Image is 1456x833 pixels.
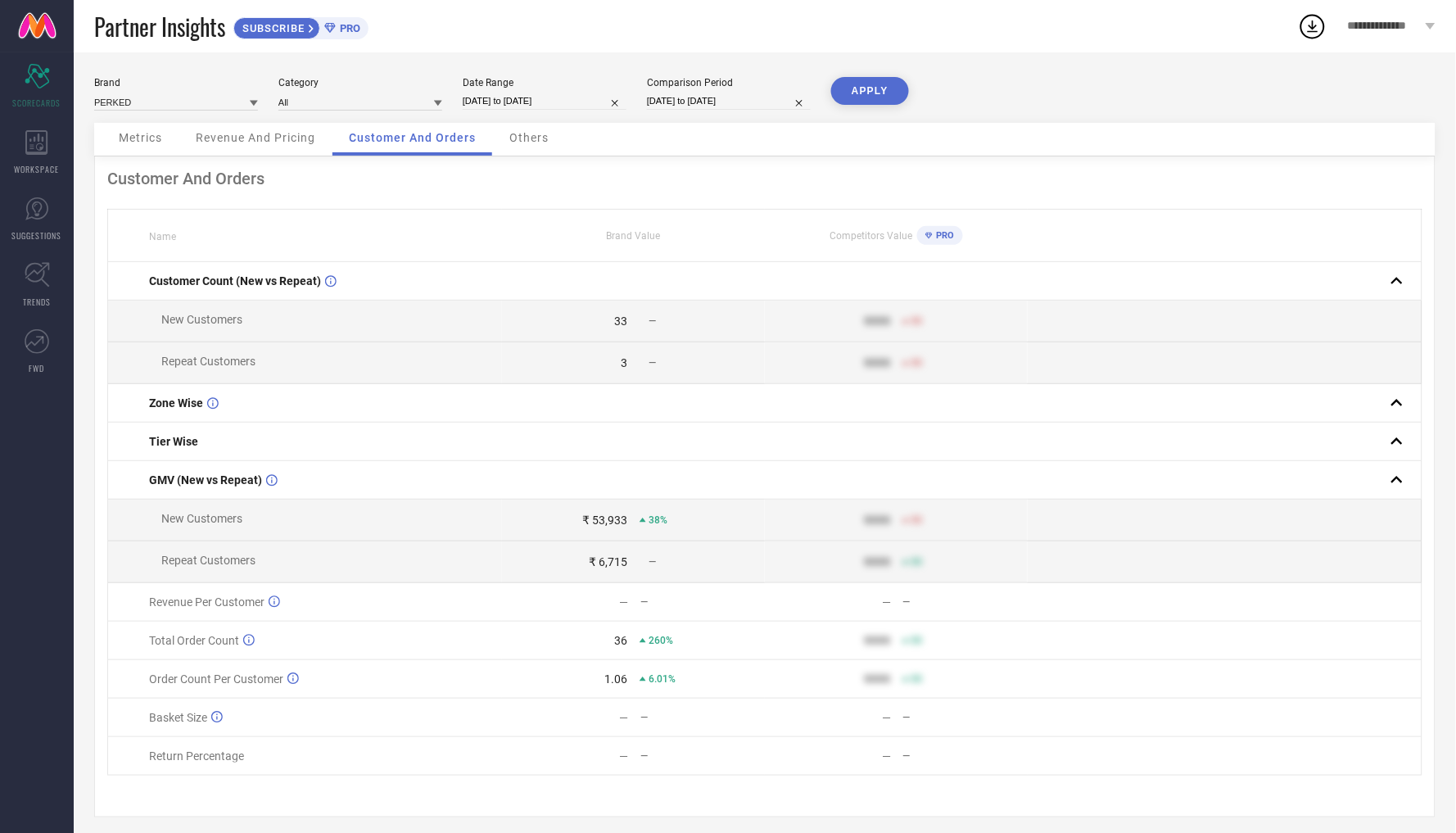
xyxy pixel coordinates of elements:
span: 50 [911,673,923,685]
span: Others [509,131,549,144]
div: — [903,596,1027,608]
div: 9999 [864,356,890,369]
div: 9999 [864,672,890,686]
div: 9999 [864,315,890,328]
div: — [619,711,628,724]
span: Revenue And Pricing [196,131,315,144]
div: — [882,711,891,724]
span: Repeat Customers [161,355,255,368]
div: Customer And Orders [107,169,1422,188]
input: Select comparison period [647,93,811,110]
span: Order Count Per Customer [149,672,283,686]
div: 9999 [864,634,890,647]
span: Basket Size [149,711,207,724]
div: Category [278,77,442,88]
div: 33 [614,315,627,328]
div: 1.06 [604,672,627,686]
div: 9999 [864,555,890,568]
div: Date Range [463,77,626,88]
div: — [619,595,628,609]
div: — [640,712,764,723]
div: Comparison Period [647,77,811,88]
span: 50 [911,357,923,369]
span: New Customers [161,512,242,525]
div: 36 [614,634,627,647]
div: Open download list [1298,11,1327,41]
span: — [649,315,656,327]
span: 38% [649,514,667,526]
span: 260% [649,635,673,646]
span: — [649,357,656,369]
button: APPLY [831,77,909,105]
div: — [903,750,1027,762]
span: FWD [29,362,45,374]
div: 3 [621,356,627,369]
span: Return Percentage [149,749,244,763]
span: Customer And Orders [349,131,476,144]
span: Zone Wise [149,396,203,410]
span: 50 [911,635,923,646]
div: — [640,596,764,608]
span: Total Order Count [149,634,239,647]
div: — [903,712,1027,723]
div: — [882,749,891,763]
span: Repeat Customers [161,554,255,567]
span: — [649,556,656,568]
span: 50 [911,315,923,327]
div: — [882,595,891,609]
span: GMV (New vs Repeat) [149,473,262,487]
div: Brand [94,77,258,88]
div: ₹ 6,715 [589,555,627,568]
span: 50 [911,556,923,568]
span: WORKSPACE [15,163,60,175]
span: Partner Insights [94,10,225,43]
input: Select date range [463,93,626,110]
span: Name [149,231,176,242]
div: — [640,750,764,762]
span: PRO [336,22,360,34]
div: — [619,749,628,763]
a: SUBSCRIBEPRO [233,13,369,39]
span: Brand Value [607,230,661,242]
span: SUGGESTIONS [12,229,62,242]
span: PRO [933,230,955,241]
span: New Customers [161,313,242,326]
div: ₹ 53,933 [582,514,627,527]
span: SUBSCRIBE [234,22,309,34]
span: Revenue Per Customer [149,595,265,609]
span: Metrics [119,131,162,144]
span: Tier Wise [149,435,198,448]
span: 50 [911,514,923,526]
span: SCORECARDS [13,97,61,109]
div: 9999 [864,514,890,527]
span: 6.01% [649,673,676,685]
span: TRENDS [23,296,51,308]
span: Competitors Value [830,230,913,242]
span: Customer Count (New vs Repeat) [149,274,321,287]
